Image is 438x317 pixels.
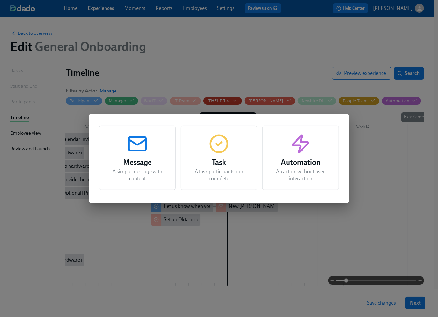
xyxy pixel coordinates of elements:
[99,126,176,190] button: MessageA simple message with content
[181,126,257,190] button: TaskA task participants can complete
[189,168,249,182] p: A task participants can complete
[270,157,331,168] h3: Automation
[262,126,339,190] button: AutomationAn action without user interaction
[189,157,249,168] h3: Task
[107,168,168,182] p: A simple message with content
[270,168,331,182] p: An action without user interaction
[107,157,168,168] h3: Message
